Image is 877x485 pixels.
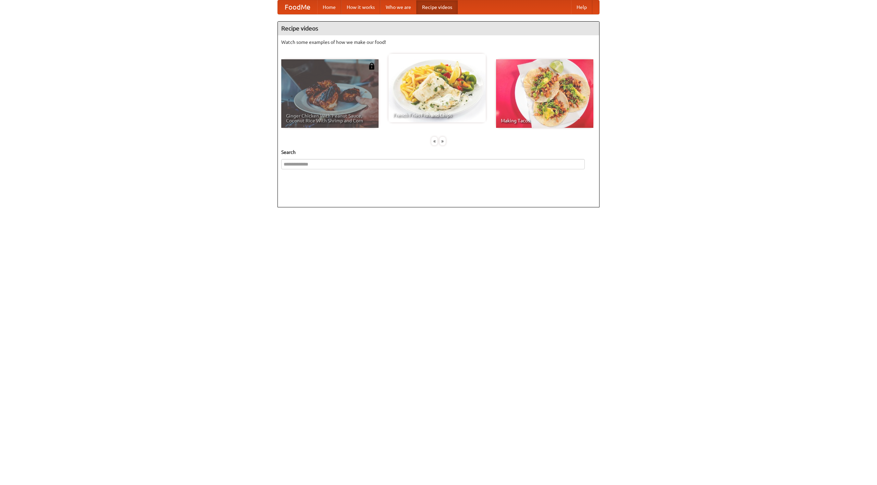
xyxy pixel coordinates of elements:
span: Making Tacos [501,118,589,123]
a: Help [571,0,592,14]
span: French Fries Fish and Chips [393,113,481,118]
a: French Fries Fish and Chips [388,54,486,122]
a: Who we are [380,0,417,14]
a: Home [317,0,341,14]
img: 483408.png [368,63,375,70]
div: » [440,137,446,145]
h5: Search [281,149,596,156]
a: FoodMe [278,0,317,14]
a: Recipe videos [417,0,458,14]
a: How it works [341,0,380,14]
p: Watch some examples of how we make our food! [281,39,596,46]
a: Making Tacos [496,59,593,128]
div: « [431,137,437,145]
h4: Recipe videos [278,22,599,35]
